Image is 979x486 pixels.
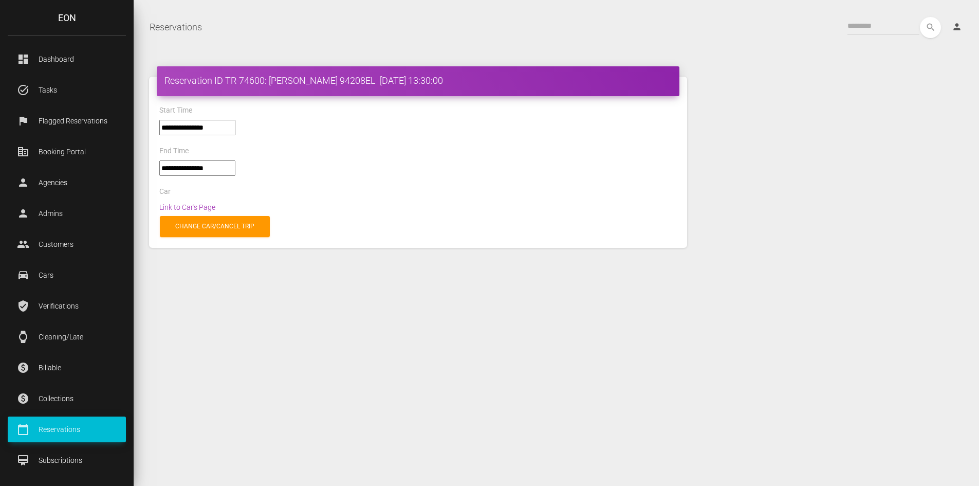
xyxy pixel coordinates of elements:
[8,447,126,473] a: card_membership Subscriptions
[920,17,941,38] button: search
[15,82,118,98] p: Tasks
[8,108,126,134] a: flag Flagged Reservations
[15,422,118,437] p: Reservations
[150,14,202,40] a: Reservations
[159,146,189,156] label: End Time
[8,231,126,257] a: people Customers
[15,237,118,252] p: Customers
[8,324,126,350] a: watch Cleaning/Late
[8,201,126,226] a: person Admins
[15,453,118,468] p: Subscriptions
[15,360,118,375] p: Billable
[15,267,118,283] p: Cars
[8,170,126,195] a: person Agencies
[15,391,118,406] p: Collections
[8,386,126,411] a: paid Collections
[15,113,118,129] p: Flagged Reservations
[15,329,118,345] p: Cleaning/Late
[164,74,672,87] h4: Reservation ID TR-74600: [PERSON_NAME] 94208EL [DATE] 13:30:00
[8,355,126,381] a: paid Billable
[952,22,962,32] i: person
[15,144,118,159] p: Booking Portal
[159,187,171,197] label: Car
[8,417,126,442] a: calendar_today Reservations
[159,203,215,211] a: Link to Car's Page
[15,298,118,314] p: Verifications
[8,46,126,72] a: dashboard Dashboard
[8,139,126,165] a: corporate_fare Booking Portal
[8,77,126,103] a: task_alt Tasks
[15,175,118,190] p: Agencies
[160,216,270,237] a: Change car/cancel trip
[8,293,126,319] a: verified_user Verifications
[159,105,192,116] label: Start Time
[15,51,118,67] p: Dashboard
[8,262,126,288] a: drive_eta Cars
[15,206,118,221] p: Admins
[944,17,971,38] a: person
